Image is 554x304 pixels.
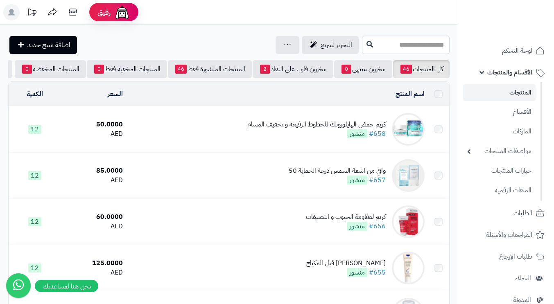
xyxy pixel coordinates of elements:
a: مخزون منتهي0 [334,60,392,78]
a: المنتجات المخفضة0 [15,60,86,78]
span: طلبات الإرجاع [499,251,532,262]
span: 12 [28,171,41,180]
a: المنتجات المنشورة فقط46 [168,60,252,78]
a: الأقسام [463,103,536,121]
a: #656 [369,221,386,231]
span: 46 [175,65,187,74]
a: الطلبات [463,203,549,223]
a: اسم المنتج [396,89,425,99]
span: 12 [28,217,41,226]
span: 12 [28,263,41,272]
span: منشور [347,129,367,138]
a: #655 [369,268,386,277]
a: السعر [108,89,123,99]
img: كريم حمض الهايلورونك للخطوط الرفيعة و تخفيف المسام [392,113,425,146]
div: [PERSON_NAME] قبل المكياج [306,259,386,268]
span: المراجعات والأسئلة [486,229,532,241]
a: #657 [369,175,386,185]
a: تحديثات المنصة [22,4,42,23]
div: AED [64,129,123,139]
span: منشور [347,268,367,277]
a: التحرير لسريع [302,36,359,54]
span: 0 [341,65,351,74]
a: مخزون قارب على النفاذ2 [253,60,333,78]
div: AED [64,176,123,185]
div: 60.0000 [64,212,123,222]
a: #658 [369,129,386,139]
span: الطلبات [513,207,532,219]
a: المنتجات المخفية فقط0 [87,60,167,78]
span: 0 [22,65,32,74]
div: واقي من اشعة الشمس درجة الحماية 50 [289,166,386,176]
img: logo-2.png [498,11,546,29]
div: 85.0000 [64,166,123,176]
span: العملاء [515,272,531,284]
a: الماركات [463,123,536,140]
span: 46 [400,65,412,74]
a: خيارات المنتجات [463,162,536,180]
a: مواصفات المنتجات [463,142,536,160]
div: كريم لمقاومة الحبوب و التصبغات [306,212,386,222]
span: التحرير لسريع [321,40,352,50]
a: طلبات الإرجاع [463,247,549,266]
a: الكمية [27,89,43,99]
a: اضافة منتج جديد [9,36,77,54]
img: واقي من اشعة الشمس درجة الحماية 50 [392,159,425,192]
div: 50.0000 [64,120,123,129]
span: منشور [347,176,367,185]
span: الأقسام والمنتجات [487,67,532,78]
span: منشور [347,222,367,231]
span: 12 [28,125,41,134]
span: 2 [260,65,270,74]
span: اضافة منتج جديد [27,40,70,50]
div: كريم حمض الهايلورونك للخطوط الرفيعة و تخفيف المسام [247,120,386,129]
div: AED [64,268,123,277]
a: لوحة التحكم [463,41,549,61]
a: المنتجات [463,84,536,101]
img: كريم مرطب قبل المكياج [392,252,425,284]
a: الملفات الرقمية [463,182,536,199]
span: رفيق [97,7,111,17]
span: لوحة التحكم [502,45,532,56]
img: كريم لمقاومة الحبوب و التصبغات [392,205,425,238]
div: AED [64,222,123,231]
a: كل المنتجات46 [393,60,450,78]
span: 0 [94,65,104,74]
a: العملاء [463,268,549,288]
img: ai-face.png [114,4,130,20]
div: 125.0000 [64,259,123,268]
a: المراجعات والأسئلة [463,225,549,245]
